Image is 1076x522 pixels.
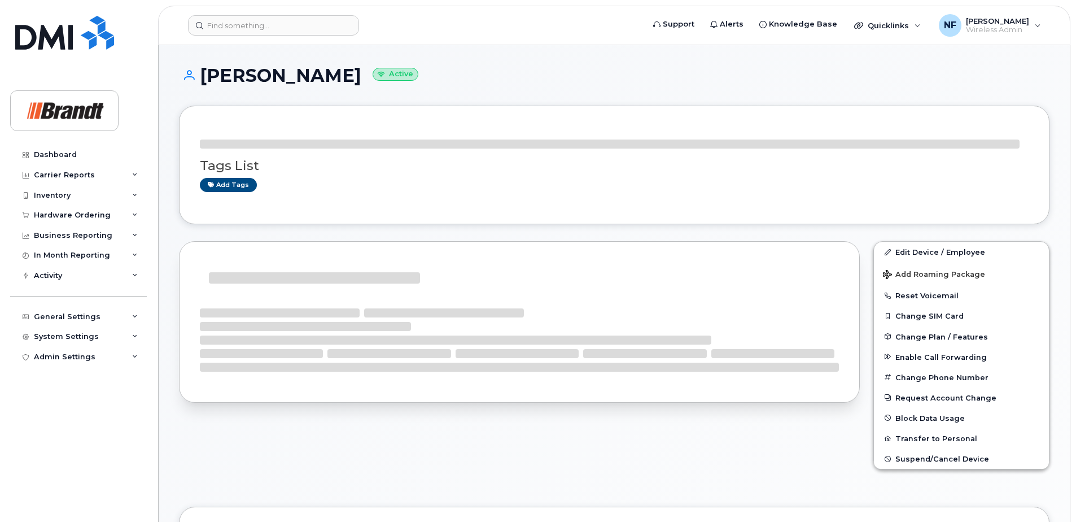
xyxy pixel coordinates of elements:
button: Transfer to Personal [874,428,1049,449]
a: Add tags [200,178,257,192]
button: Suspend/Cancel Device [874,449,1049,469]
small: Active [373,68,418,81]
button: Enable Call Forwarding [874,347,1049,367]
span: Change Plan / Features [895,332,988,341]
button: Block Data Usage [874,408,1049,428]
h1: [PERSON_NAME] [179,66,1049,85]
button: Request Account Change [874,388,1049,408]
button: Change SIM Card [874,306,1049,326]
h3: Tags List [200,159,1029,173]
button: Change Phone Number [874,367,1049,388]
span: Suspend/Cancel Device [895,455,989,463]
span: Enable Call Forwarding [895,353,987,361]
span: Add Roaming Package [883,270,985,281]
button: Reset Voicemail [874,285,1049,306]
a: Edit Device / Employee [874,242,1049,262]
button: Change Plan / Features [874,327,1049,347]
button: Add Roaming Package [874,262,1049,285]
